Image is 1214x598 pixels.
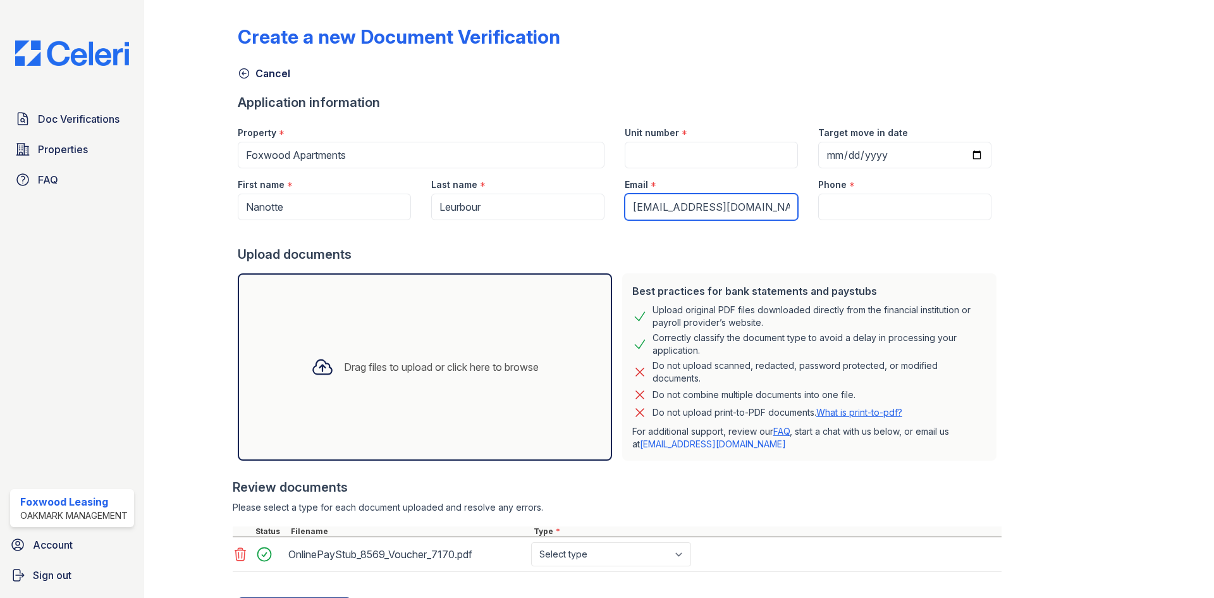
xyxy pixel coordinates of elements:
div: Upload documents [238,246,1002,263]
label: Email [625,178,648,191]
div: Create a new Document Verification [238,25,560,48]
div: Drag files to upload or click here to browse [344,359,539,375]
span: Account [33,537,73,552]
label: Property [238,127,276,139]
div: Filename [288,526,531,537]
div: Application information [238,94,1002,111]
div: Do not combine multiple documents into one file. [653,387,855,402]
label: First name [238,178,285,191]
div: Foxwood Leasing [20,494,128,509]
div: Status [253,526,288,537]
label: Unit number [625,127,679,139]
a: [EMAIL_ADDRESS][DOMAIN_NAME] [640,439,786,449]
div: OnlinePayStub_8569_Voucher_7170.pdf [288,544,526,564]
label: Last name [431,178,477,191]
span: Properties [38,142,88,157]
a: Properties [10,137,134,162]
label: Target move in date [818,127,908,139]
a: FAQ [10,167,134,192]
div: Correctly classify the document type to avoid a delay in processing your application. [653,332,986,357]
div: Type [531,526,1002,537]
span: Doc Verifications [38,111,120,127]
div: Do not upload scanned, redacted, password protected, or modified documents. [653,359,986,385]
span: FAQ [38,172,58,187]
a: FAQ [773,426,790,437]
a: Cancel [238,66,290,81]
div: Review documents [233,478,1002,496]
div: Please select a type for each document uploaded and resolve any errors. [233,501,1002,514]
div: Best practices for bank statements and paystubs [632,283,986,299]
a: Sign out [5,563,139,588]
div: Upload original PDF files downloaded directly from the financial institution or payroll provider’... [653,304,986,329]
a: Doc Verifications [10,106,134,132]
p: For additional support, review our , start a chat with us below, or email us at [632,425,986,451]
p: Do not upload print-to-PDF documents. [653,406,902,419]
span: Sign out [33,568,71,583]
a: What is print-to-pdf? [816,407,902,418]
a: Account [5,532,139,558]
img: CE_Logo_Blue-a8612792a0a2168367f1c8372b55b34899dd931a85d93a1a3d3e32e68fde9ad4.png [5,40,139,66]
div: Oakmark Management [20,509,128,522]
label: Phone [818,178,847,191]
